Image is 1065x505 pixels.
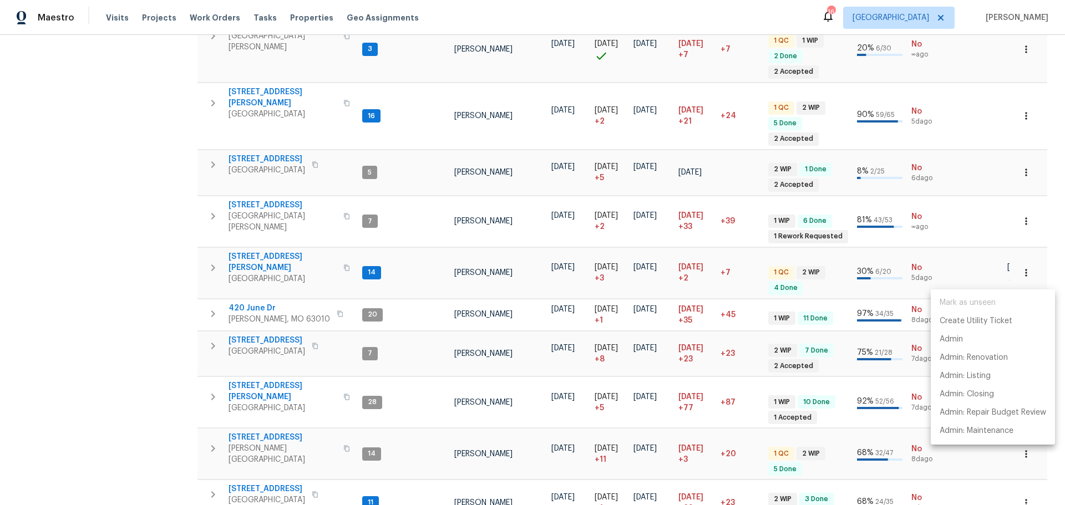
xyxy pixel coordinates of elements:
p: Create Utility Ticket [940,315,1012,327]
p: Admin: Closing [940,389,994,400]
p: Admin: Renovation [940,352,1008,364]
p: Admin [940,334,963,345]
p: Admin: Repair Budget Review [940,407,1046,419]
p: Admin: Listing [940,370,991,382]
p: Admin: Maintenance [940,425,1013,437]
